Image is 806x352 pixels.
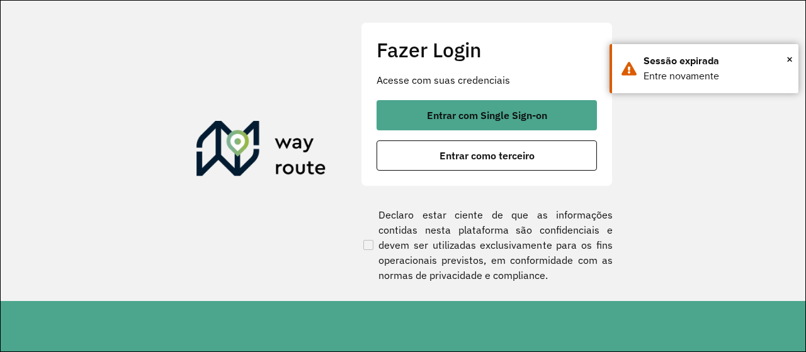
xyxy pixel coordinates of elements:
span: Entrar com Single Sign-on [427,110,547,120]
button: button [377,100,597,130]
span: × [786,50,793,69]
h2: Fazer Login [377,38,597,62]
button: Close [786,50,793,69]
span: Entrar como terceiro [440,150,535,161]
div: Sessão expirada [644,54,789,69]
p: Acesse com suas credenciais [377,72,597,88]
button: button [377,140,597,171]
img: Roteirizador AmbevTech [196,121,326,181]
label: Declaro estar ciente de que as informações contidas nesta plataforma são confidenciais e devem se... [361,207,613,283]
div: Entre novamente [644,69,789,84]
